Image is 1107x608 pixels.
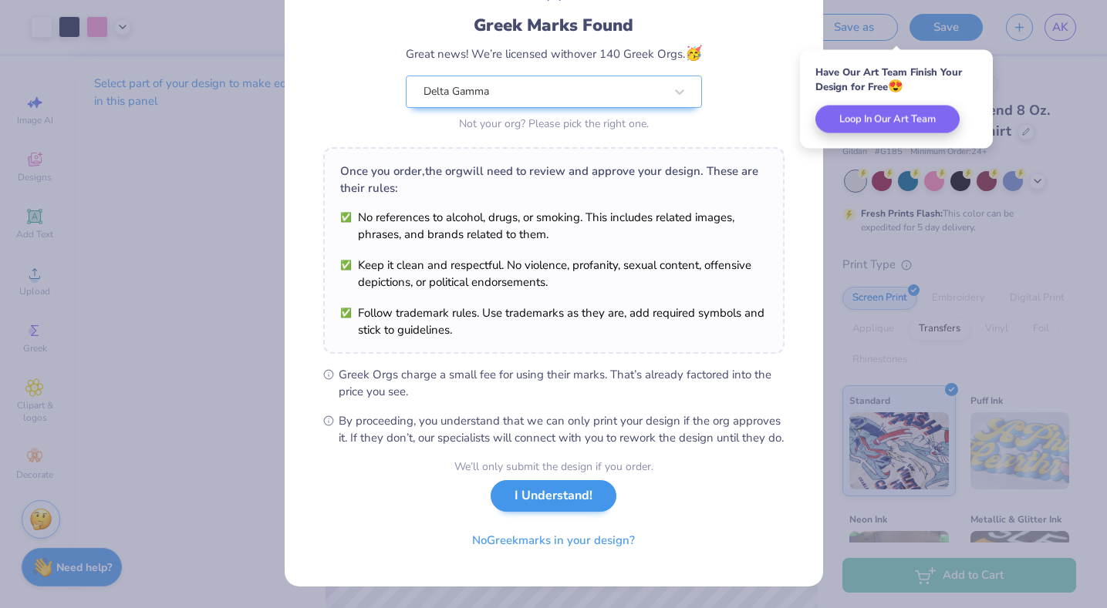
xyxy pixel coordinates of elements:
div: Once you order, the org will need to review and approve your design. These are their rules: [340,163,768,197]
button: Loop In Our Art Team [815,106,960,133]
div: Greek Marks Found [406,13,702,38]
div: Not your org? Please pick the right one. [406,116,702,132]
span: By proceeding, you understand that we can only print your design if the org approves it. If they ... [339,412,785,446]
span: Greek Orgs charge a small fee for using their marks. That’s already factored into the price you see. [339,366,785,400]
button: I Understand! [491,480,616,512]
span: 🥳 [685,44,702,62]
button: NoGreekmarks in your design? [459,525,648,556]
li: No references to alcohol, drugs, or smoking. This includes related images, phrases, and brands re... [340,209,768,243]
div: Great news! We’re licensed with over 140 Greek Orgs. [406,43,702,64]
div: We’ll only submit the design if you order. [454,459,653,475]
div: Have Our Art Team Finish Your Design for Free [815,66,977,94]
span: 😍 [888,78,903,95]
li: Follow trademark rules. Use trademarks as they are, add required symbols and stick to guidelines. [340,304,768,338]
li: Keep it clean and respectful. No violence, profanity, sexual content, offensive depictions, or po... [340,257,768,291]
